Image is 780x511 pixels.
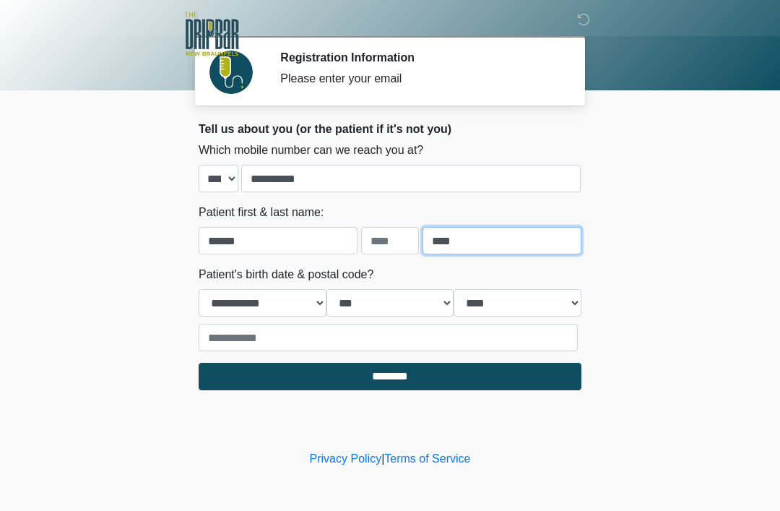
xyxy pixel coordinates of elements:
a: | [381,452,384,465]
a: Terms of Service [384,452,470,465]
div: Please enter your email [280,70,560,87]
img: The DRIPBaR - New Braunfels Logo [184,11,239,58]
label: Patient first & last name: [199,204,324,221]
h2: Tell us about you (or the patient if it's not you) [199,122,581,136]
label: Which mobile number can we reach you at? [199,142,423,159]
img: Agent Avatar [209,51,253,94]
label: Patient's birth date & postal code? [199,266,373,283]
a: Privacy Policy [310,452,382,465]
